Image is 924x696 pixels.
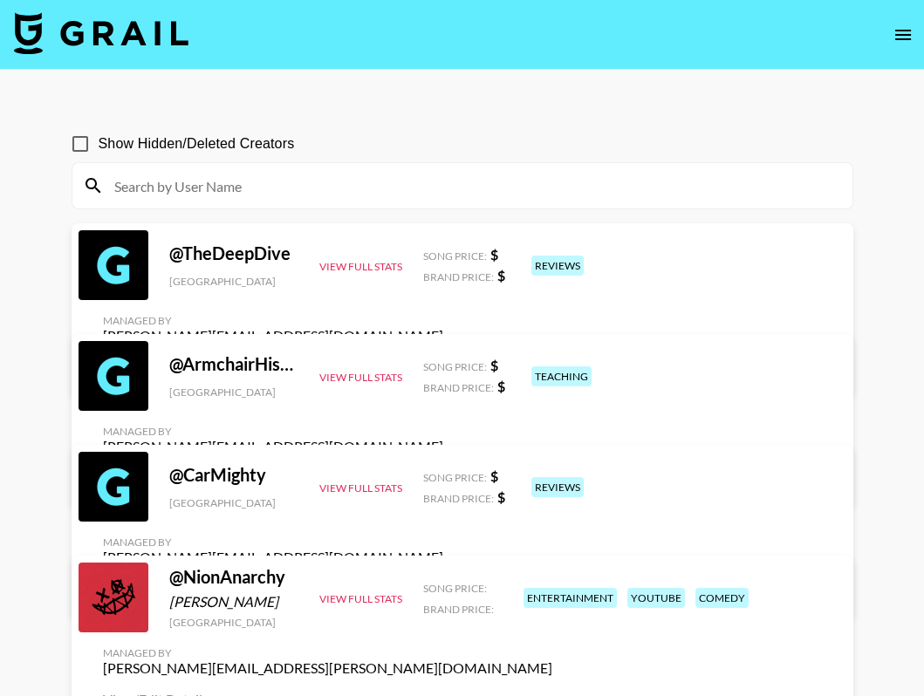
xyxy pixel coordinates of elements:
[319,592,402,605] button: View Full Stats
[490,357,498,373] strong: $
[169,464,298,486] div: @ CarMighty
[104,172,842,200] input: Search by User Name
[103,438,443,455] div: [PERSON_NAME][EMAIL_ADDRESS][DOMAIN_NAME]
[319,481,402,495] button: View Full Stats
[490,467,498,484] strong: $
[169,616,298,629] div: [GEOGRAPHIC_DATA]
[423,603,494,616] span: Brand Price:
[531,477,584,497] div: reviews
[627,588,685,608] div: youtube
[490,246,498,263] strong: $
[103,425,443,438] div: Managed By
[531,366,592,386] div: teaching
[103,646,552,659] div: Managed By
[103,314,443,327] div: Managed By
[169,353,298,375] div: @ ArmchairHistorian
[423,360,487,373] span: Song Price:
[531,256,584,276] div: reviews
[169,242,298,264] div: @ TheDeepDive
[423,249,487,263] span: Song Price:
[423,471,487,484] span: Song Price:
[169,566,298,588] div: @ NionAnarchy
[497,378,505,394] strong: $
[423,381,494,394] span: Brand Price:
[169,275,298,288] div: [GEOGRAPHIC_DATA]
[103,659,552,677] div: [PERSON_NAME][EMAIL_ADDRESS][PERSON_NAME][DOMAIN_NAME]
[14,12,188,54] img: Grail Talent
[497,488,505,505] strong: $
[103,549,443,566] div: [PERSON_NAME][EMAIL_ADDRESS][DOMAIN_NAME]
[423,270,494,283] span: Brand Price:
[103,536,443,549] div: Managed By
[695,588,749,608] div: comedy
[319,371,402,384] button: View Full Stats
[169,496,298,509] div: [GEOGRAPHIC_DATA]
[169,386,298,399] div: [GEOGRAPHIC_DATA]
[497,267,505,283] strong: $
[524,588,617,608] div: entertainment
[423,582,487,595] span: Song Price:
[319,260,402,273] button: View Full Stats
[103,327,443,345] div: [PERSON_NAME][EMAIL_ADDRESS][DOMAIN_NAME]
[423,492,494,505] span: Brand Price:
[99,133,295,154] span: Show Hidden/Deleted Creators
[886,17,921,52] button: open drawer
[169,593,298,611] div: [PERSON_NAME]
